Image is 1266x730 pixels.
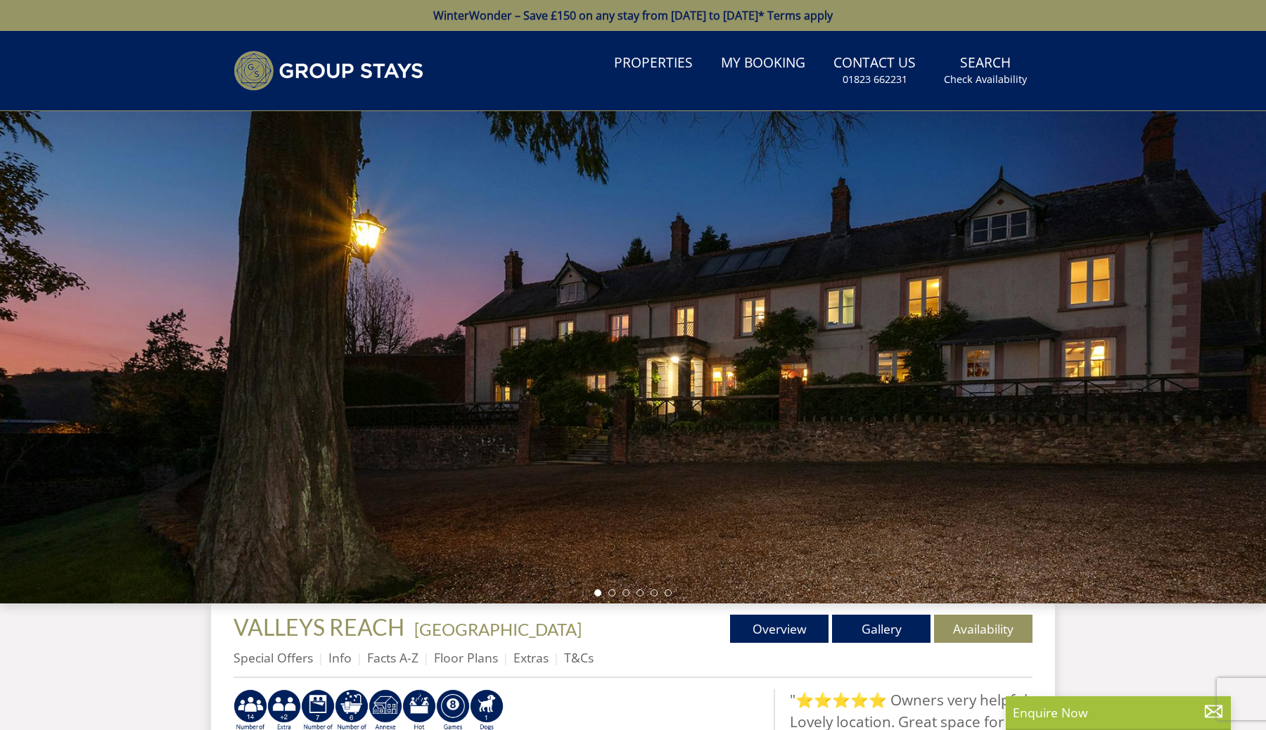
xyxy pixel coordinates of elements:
a: Overview [730,615,829,643]
a: Properties [608,48,698,79]
p: Enquire Now [1013,703,1224,722]
a: Special Offers [234,649,313,666]
a: Contact Us01823 662231 [828,48,921,94]
a: SearchCheck Availability [938,48,1032,94]
a: Availability [934,615,1032,643]
a: VALLEYS REACH [234,613,409,641]
span: - [409,619,582,639]
a: Facts A-Z [367,649,418,666]
small: 01823 662231 [843,72,907,87]
a: T&Cs [564,649,594,666]
a: Extras [513,649,549,666]
span: VALLEYS REACH [234,613,404,641]
a: My Booking [715,48,811,79]
a: [GEOGRAPHIC_DATA] [414,619,582,639]
a: Floor Plans [434,649,498,666]
a: Gallery [832,615,931,643]
img: Group Stays [234,51,423,91]
a: Info [328,649,352,666]
small: Check Availability [944,72,1027,87]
